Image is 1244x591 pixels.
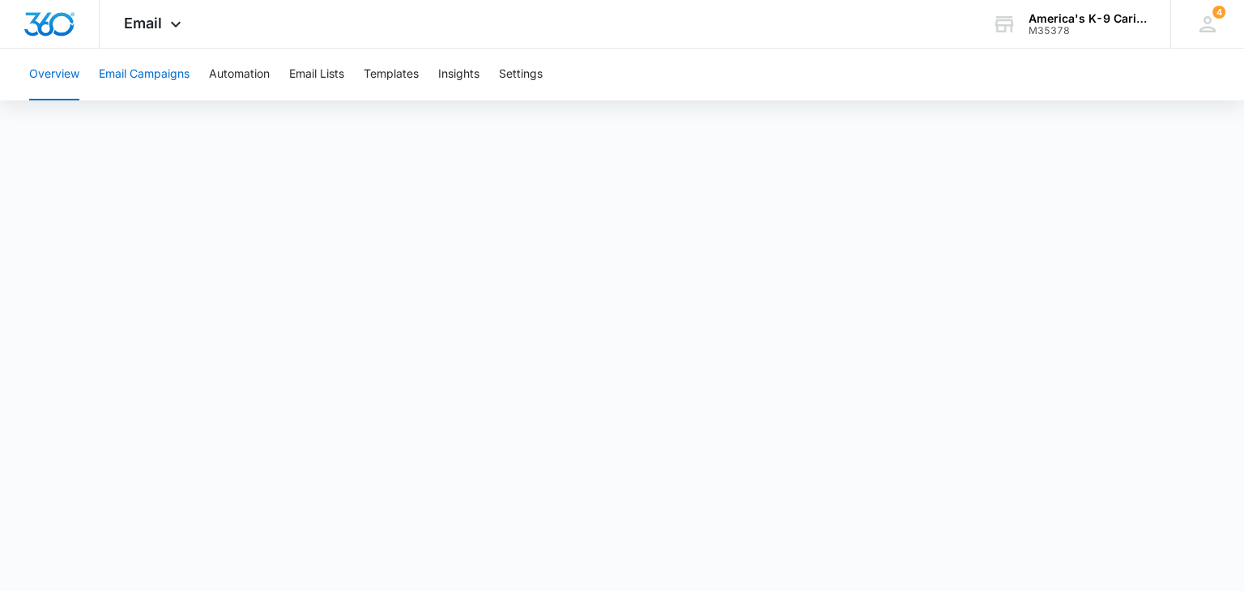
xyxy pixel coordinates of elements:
[499,49,543,100] button: Settings
[364,49,419,100] button: Templates
[124,15,162,32] span: Email
[99,49,190,100] button: Email Campaigns
[289,49,344,100] button: Email Lists
[209,49,270,100] button: Automation
[29,49,79,100] button: Overview
[438,49,479,100] button: Insights
[1212,6,1225,19] div: notifications count
[1029,12,1147,25] div: account name
[1212,6,1225,19] span: 4
[1029,25,1147,36] div: account id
